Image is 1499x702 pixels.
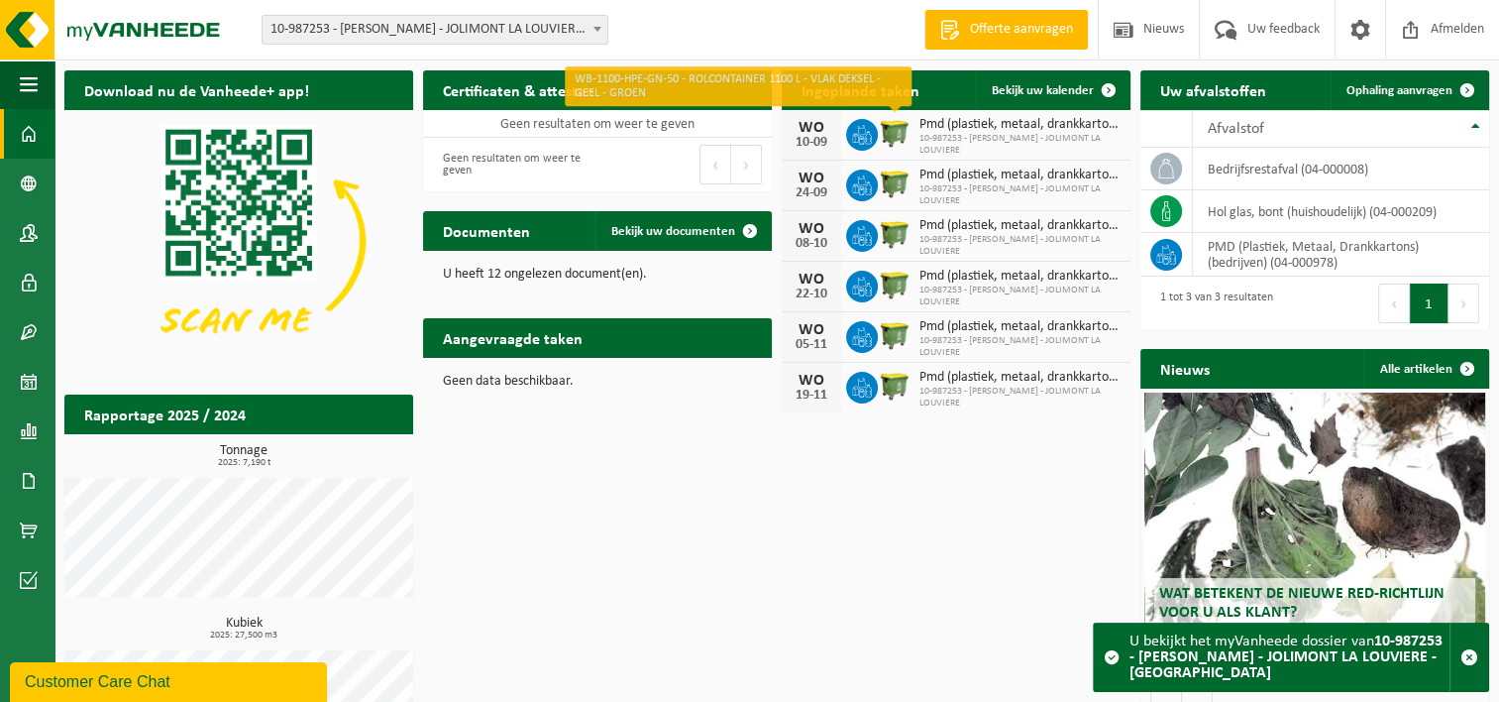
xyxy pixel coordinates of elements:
[64,70,329,109] h2: Download nu de Vanheede+ app!
[263,16,607,44] span: 10-987253 - CHU HELORA - JOLIMONT LA LOUVIERE - LA LOUVIÈRE
[1159,586,1445,621] span: Wat betekent de nieuwe RED-richtlijn voor u als klant?
[433,143,588,186] div: Geen resultaten om weer te geven
[919,234,1121,258] span: 10-987253 - [PERSON_NAME] - JOLIMONT LA LOUVIERE
[792,171,831,186] div: WO
[919,370,1121,386] span: Pmd (plastiek, metaal, drankkartons) (bedrijven)
[1150,282,1273,325] div: 1 tot 3 van 3 resultaten
[1140,349,1230,388] h2: Nieuws
[1129,634,1443,681] strong: 10-987253 - [PERSON_NAME] - JOLIMONT LA LOUVIERE - [GEOGRAPHIC_DATA]
[1364,349,1487,389] a: Alle artikelen
[1193,233,1489,277] td: PMD (Plastiek, Metaal, Drankkartons) (bedrijven) (04-000978)
[1193,148,1489,190] td: bedrijfsrestafval (04-000008)
[919,133,1121,157] span: 10-987253 - [PERSON_NAME] - JOLIMONT LA LOUVIERE
[878,167,911,200] img: WB-1100-HPE-GN-50
[74,617,413,641] h3: Kubiek
[443,375,752,389] p: Geen data beschikbaar.
[74,458,413,468] span: 2025: 7,190 t
[919,218,1121,234] span: Pmd (plastiek, metaal, drankkartons) (bedrijven)
[1140,70,1286,109] h2: Uw afvalstoffen
[731,145,762,184] button: Next
[792,272,831,288] div: WO
[919,386,1121,409] span: 10-987253 - [PERSON_NAME] - JOLIMONT LA LOUVIERE
[10,658,331,702] iframe: chat widget
[1410,284,1448,323] button: 1
[919,335,1121,359] span: 10-987253 - [PERSON_NAME] - JOLIMONT LA LOUVIERE
[1144,393,1486,641] a: Wat betekent de nieuwe RED-richtlijn voor u als klant?
[423,70,614,109] h2: Certificaten & attesten
[443,268,752,282] p: U heeft 12 ongelezen document(en).
[1448,284,1479,323] button: Next
[1208,121,1264,137] span: Afvalstof
[1331,70,1487,110] a: Ophaling aanvragen
[423,318,602,357] h2: Aangevraagde taken
[266,433,411,473] a: Bekijk rapportage
[792,237,831,251] div: 08-10
[1378,284,1410,323] button: Previous
[919,285,1121,308] span: 10-987253 - [PERSON_NAME] - JOLIMONT LA LOUVIERE
[74,444,413,468] h3: Tonnage
[64,110,413,372] img: Download de VHEPlus App
[919,168,1121,183] span: Pmd (plastiek, metaal, drankkartons) (bedrijven)
[965,20,1078,40] span: Offerte aanvragen
[919,269,1121,285] span: Pmd (plastiek, metaal, drankkartons) (bedrijven)
[792,373,831,389] div: WO
[595,211,770,251] a: Bekijk uw documenten
[792,322,831,338] div: WO
[919,183,1121,207] span: 10-987253 - [PERSON_NAME] - JOLIMONT LA LOUVIERE
[919,319,1121,335] span: Pmd (plastiek, metaal, drankkartons) (bedrijven)
[74,631,413,641] span: 2025: 27,500 m3
[611,225,735,238] span: Bekijk uw documenten
[423,110,772,138] td: Geen resultaten om weer te geven
[878,318,911,352] img: WB-1100-HPE-GN-50
[878,217,911,251] img: WB-1100-HPE-GN-50
[792,221,831,237] div: WO
[262,15,608,45] span: 10-987253 - CHU HELORA - JOLIMONT LA LOUVIERE - LA LOUVIÈRE
[792,338,831,352] div: 05-11
[792,186,831,200] div: 24-09
[919,117,1121,133] span: Pmd (plastiek, metaal, drankkartons) (bedrijven)
[878,268,911,301] img: WB-1100-HPE-GN-50
[1193,190,1489,233] td: hol glas, bont (huishoudelijk) (04-000209)
[64,395,266,433] h2: Rapportage 2025 / 2024
[423,211,550,250] h2: Documenten
[924,10,1088,50] a: Offerte aanvragen
[1129,624,1449,691] div: U bekijkt het myVanheede dossier van
[699,145,731,184] button: Previous
[878,369,911,403] img: WB-1100-HPE-GN-50
[1346,84,1452,97] span: Ophaling aanvragen
[976,70,1128,110] a: Bekijk uw kalender
[782,70,939,109] h2: Ingeplande taken
[792,288,831,301] div: 22-10
[992,84,1094,97] span: Bekijk uw kalender
[878,116,911,150] img: WB-1100-HPE-GN-50
[792,136,831,150] div: 10-09
[792,120,831,136] div: WO
[792,389,831,403] div: 19-11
